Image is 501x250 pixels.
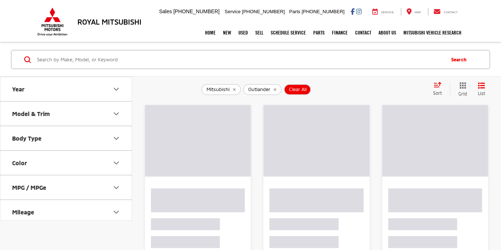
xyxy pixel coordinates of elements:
a: Facebook: Click to visit our Facebook page [351,8,355,14]
button: Search [444,50,477,69]
div: Mileage [12,209,34,215]
button: MPG / MPGeMPG / MPGe [0,175,132,199]
a: Service [367,8,399,15]
span: [PHONE_NUMBER] [242,9,285,14]
a: Mitsubishi Vehicle Research [400,23,465,42]
div: Model & Trim [12,110,50,117]
a: Instagram: Click to visit our Instagram page [356,8,362,14]
a: Contact [351,23,375,42]
a: Parts: Opens in a new tab [310,23,328,42]
input: Search by Make, Model, or Keyword [36,51,444,68]
div: MPG / MPGe [112,183,121,192]
span: Sort [433,90,442,95]
span: Outlander [248,87,270,93]
div: Color [12,159,27,166]
div: Year [12,86,25,93]
a: About Us [375,23,400,42]
span: [PHONE_NUMBER] [173,8,220,14]
button: List View [472,82,491,97]
button: Grid View [450,82,472,97]
a: Finance [328,23,351,42]
span: List [478,90,485,97]
button: YearYear [0,77,132,101]
a: Map [401,8,427,15]
span: Contact [444,11,458,14]
button: Clear All [284,84,311,95]
button: Body TypeBody Type [0,126,132,150]
button: Select sort value [429,82,450,97]
div: Year [112,85,121,94]
div: Mileage [112,208,121,217]
div: Body Type [112,134,121,143]
button: MileageMileage [0,200,132,224]
a: New [219,23,235,42]
button: Model & TrimModel & Trim [0,102,132,126]
h3: Royal Mitsubishi [77,18,142,26]
div: MPG / MPGe [12,184,46,191]
span: Service [381,11,394,14]
span: Grid [458,91,467,97]
button: remove Outlander [243,84,282,95]
span: Sales [159,8,172,14]
span: Map [415,11,421,14]
span: Service [225,9,241,14]
span: Clear All [289,87,307,93]
span: [PHONE_NUMBER] [301,9,344,14]
a: Sell [252,23,267,42]
a: Contact [428,8,463,15]
button: remove Mitsubishi [201,84,241,95]
div: Model & Trim [112,109,121,118]
button: ColorColor [0,151,132,175]
span: Mitsubishi [206,87,230,93]
div: Body Type [12,135,41,142]
a: Used [235,23,252,42]
a: Schedule Service: Opens in a new tab [267,23,310,42]
a: Home [201,23,219,42]
div: Color [112,159,121,167]
img: Mitsubishi [36,7,69,36]
span: Parts [289,9,300,14]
